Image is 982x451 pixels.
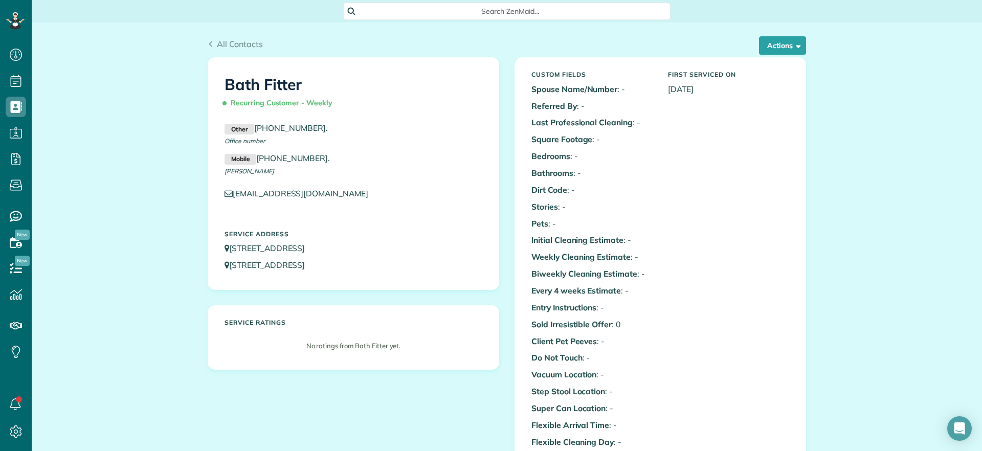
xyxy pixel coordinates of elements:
b: Every 4 weeks Estimate [531,285,621,296]
a: Mobile[PHONE_NUMBER] [225,153,328,163]
p: No ratings from Bath Fitter yet. [230,341,477,351]
b: Square Footage [531,134,592,144]
p: : - [531,285,653,297]
b: Weekly Cleaning Estimate [531,252,631,262]
span: New [15,230,30,240]
p: : - [531,302,653,313]
p: : - [531,100,653,112]
a: [EMAIL_ADDRESS][DOMAIN_NAME] [225,188,378,198]
a: [STREET_ADDRESS] [225,243,315,253]
b: Bedrooms [531,151,570,161]
b: Initial Cleaning Estimate [531,235,623,245]
h5: Service ratings [225,319,482,326]
span: Recurring Customer - Weekly [225,94,337,112]
p: . [225,152,482,165]
b: Flexible Arrival Time [531,420,609,430]
p: : - [531,83,653,95]
span: New [15,256,30,266]
b: Stories [531,201,558,212]
div: Open Intercom Messenger [947,416,972,441]
b: Biweekly Cleaning Estimate [531,268,637,279]
p: : - [531,133,653,145]
b: Referred By [531,101,577,111]
b: Flexible Cleaning Day [531,437,614,447]
b: Last Professional Cleaning [531,117,633,127]
h5: First Serviced On [668,71,789,78]
p: : - [531,369,653,380]
p: : - [531,402,653,414]
b: Pets [531,218,548,229]
a: [STREET_ADDRESS] [225,260,315,270]
span: All Contacts [217,39,263,49]
p: : - [531,218,653,230]
small: Other [225,124,254,135]
button: Actions [759,36,806,55]
b: Super Can Location [531,403,606,413]
b: Entry Instructions [531,302,596,312]
p: : - [531,150,653,162]
b: Do Not Touch [531,352,583,363]
h1: Bath Fitter [225,76,482,112]
h5: Service Address [225,231,482,237]
p: : - [531,268,653,280]
b: Dirt Code [531,185,567,195]
a: Other[PHONE_NUMBER] [225,123,326,133]
p: . [225,122,482,134]
p: : - [531,184,653,196]
b: Vacuum Location [531,369,596,379]
p: : - [531,251,653,263]
p: : - [531,234,653,246]
b: Sold Irresistible Offer [531,319,612,329]
b: Step Stool Location [531,386,605,396]
span: [PERSON_NAME] [225,167,274,175]
p: : 0 [531,319,653,330]
p: : - [531,167,653,179]
small: Mobile [225,154,256,165]
span: Office number [225,137,265,145]
b: Spouse Name/Number [531,84,617,94]
p: : - [531,335,653,347]
p: : - [531,436,653,448]
p: : - [531,386,653,397]
p: [DATE] [668,83,789,95]
p: : - [531,352,653,364]
p: : - [531,117,653,128]
h5: Custom Fields [531,71,653,78]
b: Bathrooms [531,168,573,178]
p: : - [531,419,653,431]
b: Client Pet Peeves [531,336,597,346]
a: All Contacts [208,38,263,50]
p: : - [531,201,653,213]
